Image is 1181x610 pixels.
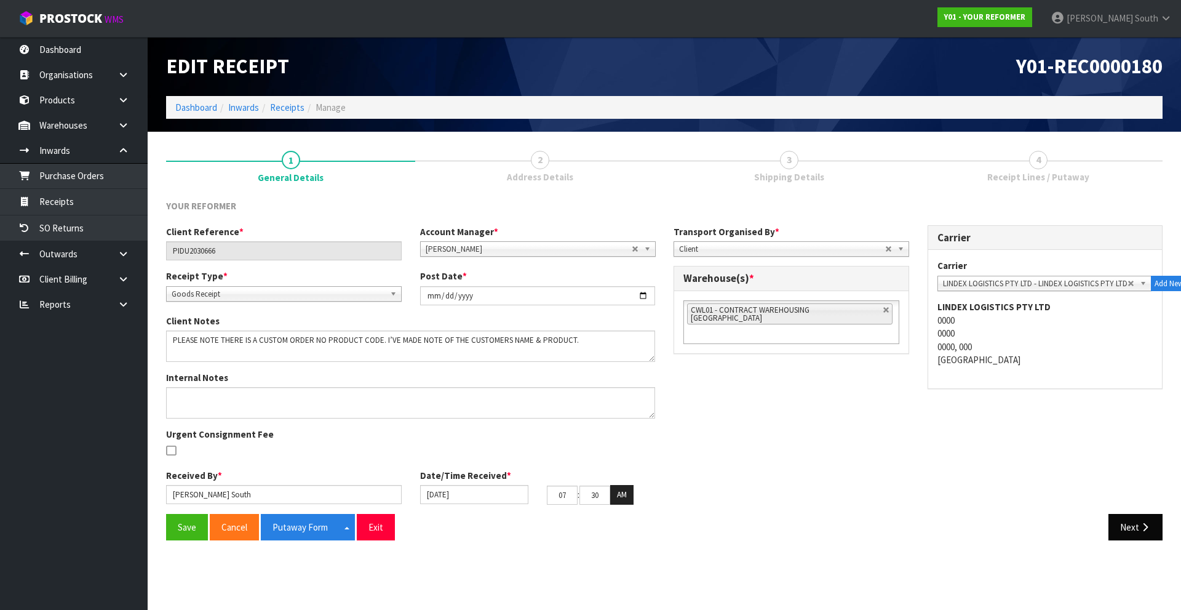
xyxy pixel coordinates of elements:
span: 2 [531,151,549,169]
span: LINDEX LOGISTICS PTY LTD - LINDEX LOGISTICS PTY LTD [943,276,1127,291]
span: Y01-REC0000180 [1016,54,1163,79]
label: Client Reference [166,225,244,238]
label: Post Date [420,270,467,283]
button: Cancel [210,514,259,540]
label: Carrier [937,259,967,272]
span: Client [679,242,885,257]
button: Putaway Form [261,514,340,540]
label: Transport Organised By [674,225,779,238]
img: cube-alt.png [18,10,34,26]
span: [PERSON_NAME] [1067,12,1133,24]
input: HH [547,486,578,505]
span: 3 [780,151,798,169]
button: Exit [357,514,395,540]
span: Address Details [507,171,573,183]
label: Client Notes [166,315,220,327]
button: Next [1108,514,1163,540]
a: Y01 - YOUR REFORMER [937,7,1032,27]
label: Received By [166,469,222,482]
a: Inwards [228,102,259,113]
span: Goods Receipt [172,287,385,302]
input: Date/Time received [420,485,528,504]
address: 0000 0000 0000, 000 [GEOGRAPHIC_DATA] [937,300,1153,366]
span: Manage [316,102,346,113]
h3: Warehouse(s) [683,273,899,284]
label: Date/Time Received [420,469,511,482]
span: General Details [166,190,1163,550]
small: WMS [105,14,124,25]
strong: Y01 - YOUR REFORMER [944,12,1025,22]
span: South [1135,12,1158,24]
td: : [578,485,579,505]
span: CWL01 - CONTRACT WAREHOUSING [GEOGRAPHIC_DATA] [691,305,809,323]
span: Shipping Details [754,171,824,183]
span: 4 [1029,151,1048,169]
input: Client Reference [166,241,402,260]
a: Dashboard [175,102,217,113]
label: Urgent Consignment Fee [166,428,274,441]
button: Save [166,514,208,540]
span: Receipt Lines / Putaway [987,171,1089,183]
span: General Details [258,171,324,184]
strong: LINDEX LOGISTICS PTY LTD [937,301,1051,313]
label: Account Manager [420,225,498,238]
a: Receipts [270,102,304,113]
span: [PERSON_NAME] [426,242,632,257]
span: YOUR REFORMER [166,200,236,212]
span: Edit Receipt [166,54,289,79]
input: MM [579,486,610,505]
label: Internal Notes [166,371,228,384]
span: 1 [282,151,300,169]
label: Receipt Type [166,270,228,283]
span: ProStock [39,10,102,26]
button: AM [610,485,634,505]
h3: Carrier [937,232,1153,244]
